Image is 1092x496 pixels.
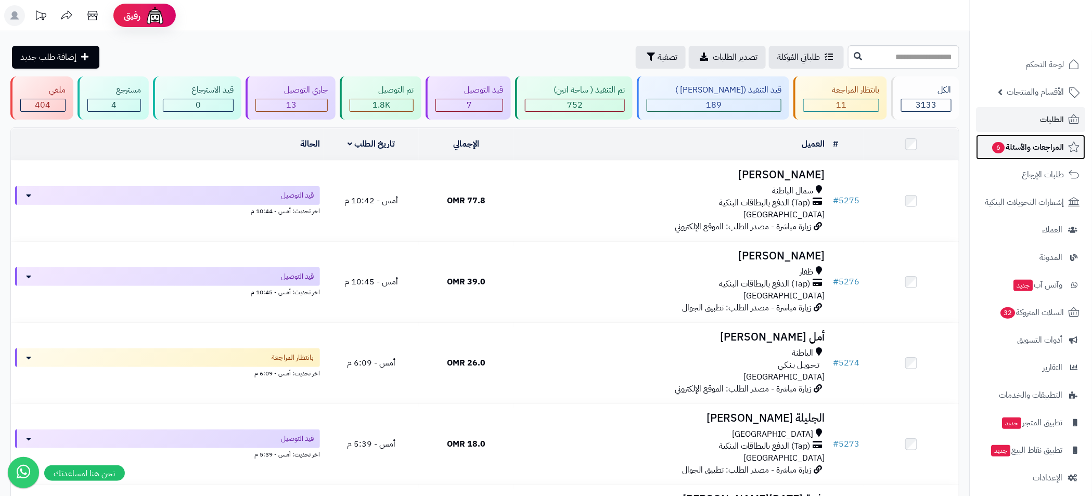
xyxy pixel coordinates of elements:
[1018,333,1063,347] span: أدوات التسويق
[15,448,320,459] div: اخر تحديث: أمس - 5:39 م
[436,99,503,111] div: 7
[338,76,423,120] a: تم التوصيل 1.8K
[124,9,140,22] span: رفيق
[791,76,889,120] a: بانتظار المراجعة 11
[977,162,1086,187] a: طلبات الإرجاع
[833,194,839,207] span: #
[802,138,825,150] a: العميل
[525,99,624,111] div: 752
[833,438,860,450] a: #5273
[977,107,1086,132] a: الطلبات
[300,138,320,150] a: الحالة
[281,434,314,444] span: قيد التوصيل
[243,76,338,120] a: جاري التوصيل 13
[151,76,243,120] a: قيد الاسترجاع 0
[525,84,625,96] div: تم التنفيذ ( ساحة اتين)
[744,452,825,464] span: [GEOGRAPHIC_DATA]
[833,438,839,450] span: #
[977,190,1086,215] a: إشعارات التحويلات البنكية
[163,84,234,96] div: قيد الاسترجاع
[1001,415,1063,430] span: تطبيق المتجر
[447,194,485,207] span: 77.8 OMR
[800,266,814,278] span: ظفار
[513,76,635,120] a: تم التنفيذ ( ساحة اتين) 752
[447,276,485,288] span: 39.0 OMR
[833,357,860,369] a: #5274
[518,331,825,343] h3: أمل [PERSON_NAME]
[373,99,391,111] span: 1.8K
[1040,112,1064,127] span: الطلبات
[20,84,66,96] div: ملغي
[567,99,583,111] span: 752
[833,276,860,288] a: #5276
[435,84,503,96] div: قيد التوصيل
[833,194,860,207] a: #5275
[720,197,811,209] span: (Tap) الدفع بالبطاقات البنكية
[977,465,1086,490] a: الإعدادات
[675,220,812,233] span: زيارة مباشرة - مصدر الطلب: الموقع الإلكتروني
[1013,278,1063,292] span: وآتس آب
[35,99,51,111] span: 404
[773,185,814,197] span: شمال الباطنة
[112,99,117,111] span: 4
[87,84,141,96] div: مسترجع
[803,84,879,96] div: بانتظار المراجعة
[1040,250,1063,265] span: المدونة
[977,217,1086,242] a: العملاء
[518,250,825,262] h3: [PERSON_NAME]
[350,84,414,96] div: تم التوصيل
[720,440,811,452] span: (Tap) الدفع بالبطاقات البنكية
[281,271,314,282] span: قيد التوصيل
[683,464,812,476] span: زيارة مباشرة - مصدر الطلب: تطبيق الجوال
[350,99,413,111] div: 1753
[15,367,320,378] div: اخر تحديث: أمس - 6:09 م
[281,190,314,201] span: قيد التوصيل
[706,99,722,111] span: 189
[347,438,395,450] span: أمس - 5:39 م
[916,99,937,111] span: 3133
[1033,471,1063,485] span: الإعدادات
[145,5,165,26] img: ai-face.png
[647,99,781,111] div: 189
[1021,8,1082,30] img: logo-2.png
[777,51,820,63] span: طلباتي المُوكلة
[447,357,485,369] span: 26.0 OMR
[713,51,757,63] span: تصدير الطلبات
[977,135,1086,160] a: المراجعات والأسئلة6
[453,138,479,150] a: الإجمالي
[744,208,825,221] span: [GEOGRAPHIC_DATA]
[423,76,513,120] a: قيد التوصيل 7
[28,5,54,29] a: تحديثات المنصة
[683,302,812,314] span: زيارة مباشرة - مصدر الطلب: تطبيق الجوال
[647,84,781,96] div: قيد التنفيذ ([PERSON_NAME] )
[977,438,1086,463] a: تطبيق نقاط البيعجديد
[977,410,1086,435] a: تطبيق المتجرجديد
[255,84,328,96] div: جاري التوصيل
[833,357,839,369] span: #
[992,445,1011,456] span: جديد
[778,359,820,371] span: تـحـويـل بـنـكـي
[467,99,472,111] span: 7
[344,194,398,207] span: أمس - 10:42 م
[12,46,99,69] a: إضافة طلب جديد
[348,138,395,150] a: تاريخ الطلب
[675,383,812,395] span: زيارة مباشرة - مصدر الطلب: الموقع الإلكتروني
[1014,280,1033,291] span: جديد
[1000,307,1016,319] span: 32
[518,412,825,424] h3: الجليلة [PERSON_NAME]
[1026,57,1064,72] span: لوحة التحكم
[977,245,1086,270] a: المدونة
[1022,167,1064,182] span: طلبات الإرجاع
[88,99,140,111] div: 4
[744,371,825,383] span: [GEOGRAPHIC_DATA]
[272,353,314,363] span: بانتظار المراجعة
[447,438,485,450] span: 18.0 OMR
[21,99,65,111] div: 404
[977,328,1086,353] a: أدوات التسويق
[344,276,398,288] span: أمس - 10:45 م
[977,300,1086,325] a: السلات المتروكة32
[287,99,297,111] span: 13
[977,355,1086,380] a: التقارير
[744,290,825,302] span: [GEOGRAPHIC_DATA]
[991,443,1063,458] span: تطبيق نقاط البيع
